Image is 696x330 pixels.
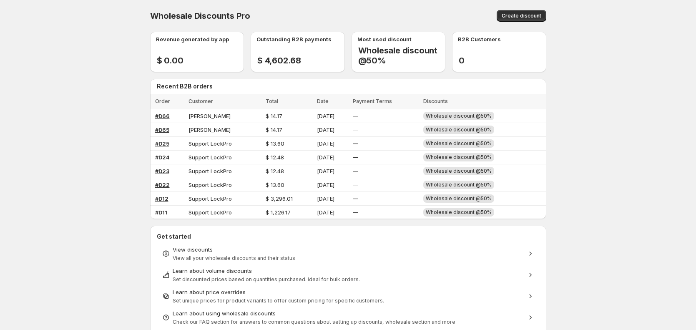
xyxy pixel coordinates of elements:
span: $ 12.48 [266,154,284,161]
span: Set unique prices for product variants to offer custom pricing for specific customers. [173,297,384,304]
span: Discounts [423,98,448,104]
a: #D23 [155,168,169,174]
div: View discounts [173,245,524,254]
h2: $ 0.00 [157,55,244,65]
span: Wholesale Discounts Pro [150,11,250,21]
a: #D65 [155,126,169,133]
span: Date [317,98,329,104]
span: Wholesale discount @50% [426,154,492,160]
span: Create discount [502,13,541,19]
span: Support LockPro [188,140,232,147]
span: Wholesale discount @50% [426,126,492,133]
span: Wholesale discount @50% [426,209,492,215]
span: Set discounted prices based on quantities purchased. Ideal for bulk orders. [173,276,360,282]
button: Create discount [497,10,546,22]
span: [DATE] [317,168,334,174]
span: Total [266,98,278,104]
span: — [353,168,358,174]
h2: Get started [157,232,540,241]
span: Support LockPro [188,209,232,216]
span: Wholesale discount @50% [426,181,492,188]
h2: $ 4,602.68 [257,55,345,65]
span: [DATE] [317,126,334,133]
span: — [353,195,358,202]
span: [DATE] [317,209,334,216]
a: #D12 [155,195,168,202]
a: #D24 [155,154,170,161]
span: $ 3,296.01 [266,195,293,202]
span: Customer [188,98,213,104]
span: Wholesale discount @50% [426,168,492,174]
div: Learn about using wholesale discounts [173,309,524,317]
h2: Recent B2B orders [157,82,543,91]
div: Learn about volume discounts [173,267,524,275]
a: #D22 [155,181,170,188]
p: B2B Customers [458,35,501,43]
span: $ 13.60 [266,181,284,188]
span: $ 14.17 [266,126,282,133]
span: Wholesale discount @50% [426,113,492,119]
a: #D11 [155,209,167,216]
span: $ 1,226.17 [266,209,291,216]
span: — [353,154,358,161]
span: [DATE] [317,154,334,161]
p: Most used discount [357,35,412,43]
span: Wholesale discount @50% [426,195,492,202]
span: — [353,126,358,133]
span: View all your wholesale discounts and their status [173,255,295,261]
span: Support LockPro [188,181,232,188]
a: #D25 [155,140,169,147]
span: Check our FAQ section for answers to common questions about setting up discounts, wholesale secti... [173,319,455,325]
h2: Wholesale discount @50% [358,45,446,65]
span: Order [155,98,170,104]
span: $ 14.17 [266,113,282,119]
span: [DATE] [317,140,334,147]
span: — [353,181,358,188]
span: Payment Terms [353,98,392,104]
p: Revenue generated by app [156,35,229,43]
span: — [353,140,358,147]
p: Outstanding B2B payments [256,35,332,43]
span: [DATE] [317,181,334,188]
a: #D66 [155,113,170,119]
span: — [353,209,358,216]
span: $ 13.60 [266,140,284,147]
span: [PERSON_NAME] [188,126,231,133]
span: [DATE] [317,113,334,119]
span: Wholesale discount @50% [426,140,492,146]
span: [PERSON_NAME] [188,113,231,119]
span: $ 12.48 [266,168,284,174]
span: [DATE] [317,195,334,202]
span: Support LockPro [188,195,232,202]
span: Support LockPro [188,154,232,161]
h2: 0 [459,55,546,65]
span: Support LockPro [188,168,232,174]
span: — [353,113,358,119]
div: Learn about price overrides [173,288,524,296]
